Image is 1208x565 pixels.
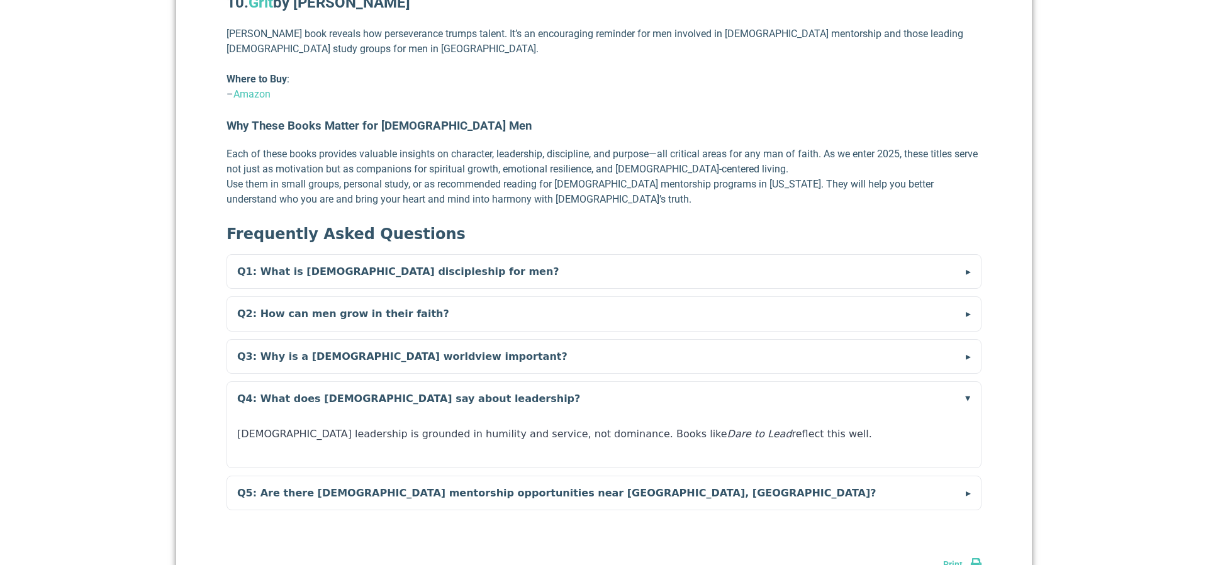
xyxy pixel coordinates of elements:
summary: Q3: Why is a [DEMOGRAPHIC_DATA] worldview important? [227,340,981,374]
p: Each of these books provides valuable insights on character, leadership, discipline, and purpose—... [226,147,981,207]
summary: Q1: What is [DEMOGRAPHIC_DATA] discipleship for men? [227,255,981,289]
summary: Q5: Are there [DEMOGRAPHIC_DATA] mentorship opportunities near [GEOGRAPHIC_DATA], [GEOGRAPHIC_DATA]? [227,476,981,510]
p: [PERSON_NAME] book reveals how perseverance trumps talent. It’s an encouraging reminder for men i... [226,26,981,57]
h3: Why These Books Matter for [DEMOGRAPHIC_DATA] Men [226,117,981,135]
h2: Frequently Asked Questions [226,222,981,246]
summary: Q2: How can men grow in their faith? [227,297,981,331]
strong: Where to Buy [226,73,287,85]
p: [DEMOGRAPHIC_DATA] leadership is grounded in humility and service, not dominance. Books like refl... [237,426,971,442]
a: Amazon [233,88,271,100]
p: : – [226,72,981,102]
em: Dare to Lead [727,428,792,440]
summary: Q4: What does [DEMOGRAPHIC_DATA] say about leadership? [227,382,981,416]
